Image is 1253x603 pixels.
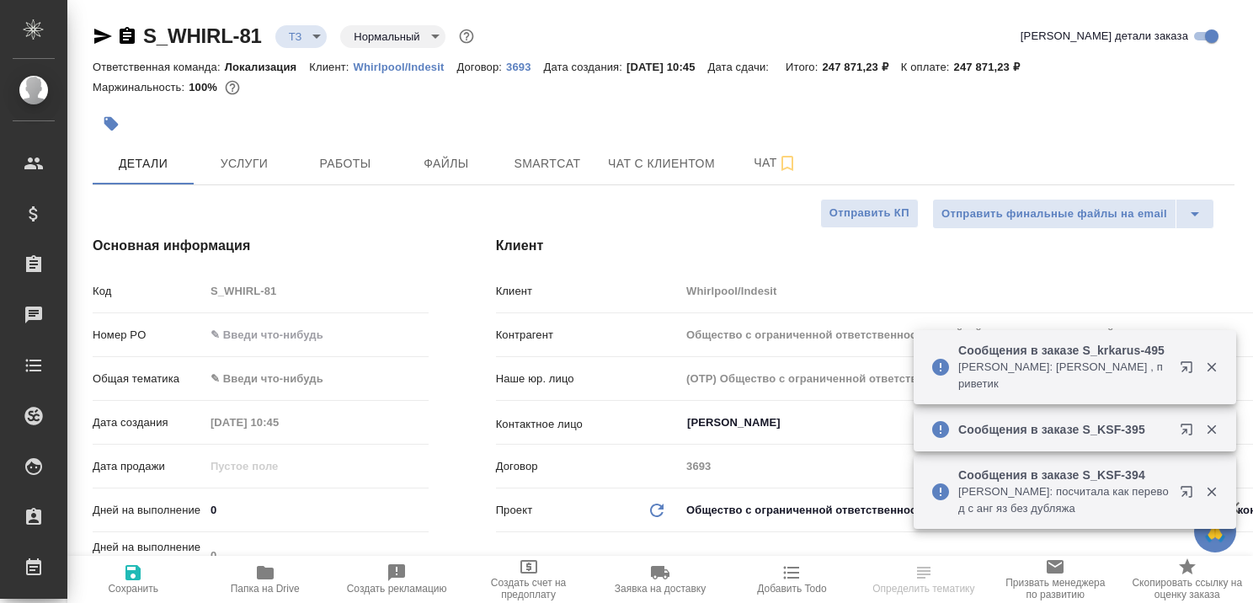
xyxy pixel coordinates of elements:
p: 247 871,23 ₽ [822,61,900,73]
span: [PERSON_NAME] детали заказа [1021,28,1188,45]
p: Контрагент [496,327,680,344]
p: Ответственная команда: [93,61,225,73]
button: Сохранить [67,556,199,603]
p: Наше юр. лицо [496,371,680,387]
button: Заявка на доставку [595,556,726,603]
p: Дата продажи [93,458,205,475]
p: Клиент: [309,61,353,73]
div: ТЗ [340,25,445,48]
button: Закрыть [1194,422,1229,437]
p: Маржинальность: [93,81,189,93]
p: Код [93,283,205,300]
p: Локализация [225,61,310,73]
p: Дней на выполнение (авт.) [93,539,205,573]
button: Создать счет на предоплату [462,556,594,603]
h4: Клиент [496,236,1234,256]
input: Пустое поле [205,543,429,568]
button: Открыть в новой вкладке [1170,350,1210,391]
button: Отправить КП [820,199,919,228]
button: Определить тематику [858,556,989,603]
p: Сообщения в заказе S_krkarus-495 [958,342,1169,359]
p: К оплате: [901,61,954,73]
input: Пустое поле [205,279,429,303]
span: Папка на Drive [231,583,300,595]
p: 100% [189,81,221,93]
div: split button [932,199,1214,229]
p: [PERSON_NAME]: посчитала как перевод с анг яз без дубляжа [958,483,1169,517]
button: Добавить тэг [93,105,130,142]
span: Сохранить [108,583,158,595]
p: Договор: [456,61,506,73]
a: S_WHIRL-81 [143,24,262,47]
span: Услуги [204,153,285,174]
p: 3693 [506,61,543,73]
input: ✎ Введи что-нибудь [205,498,429,522]
p: Контактное лицо [496,416,680,433]
span: Добавить Todo [757,583,826,595]
span: Создать рекламацию [347,583,447,595]
span: Чат [735,152,816,173]
button: Отправить финальные файлы на email [932,199,1176,229]
span: Отправить КП [829,204,909,223]
p: Итого: [786,61,822,73]
p: 247 871,23 ₽ [954,61,1032,73]
p: Сообщения в заказе S_KSF-395 [958,421,1169,438]
p: [DATE] 10:45 [626,61,708,73]
p: Дней на выполнение [93,502,205,519]
h4: Основная информация [93,236,429,256]
p: Дата создания [93,414,205,431]
p: Дата сдачи: [708,61,773,73]
span: Файлы [406,153,487,174]
span: Работы [305,153,386,174]
input: Пустое поле [205,410,352,435]
button: 0.00 RUB; [221,77,243,99]
svg: Подписаться [777,153,797,173]
span: Отправить финальные файлы на email [941,205,1167,224]
span: Детали [103,153,184,174]
button: ТЗ [284,29,307,44]
button: Нормальный [349,29,424,44]
button: Папка на Drive [199,556,330,603]
p: Дата создания: [544,61,626,73]
p: [PERSON_NAME]: [PERSON_NAME] , приветик [958,359,1169,392]
p: Проект [496,502,533,519]
button: Скопировать ссылку для ЯМессенджера [93,26,113,46]
span: Создать счет на предоплату [472,577,584,600]
a: Whirlpool/Indesit [354,59,457,73]
p: Номер PO [93,327,205,344]
span: Определить тематику [872,583,974,595]
div: ✎ Введи что-нибудь [205,365,429,393]
p: Договор [496,458,680,475]
input: ✎ Введи что-нибудь [205,323,429,347]
p: Клиент [496,283,680,300]
div: ✎ Введи что-нибудь [211,371,408,387]
button: Скопировать ссылку [117,26,137,46]
p: Сообщения в заказе S_KSF-394 [958,467,1169,483]
p: Общая тематика [93,371,205,387]
span: Smartcat [507,153,588,174]
a: 3693 [506,59,543,73]
button: Закрыть [1194,484,1229,499]
button: Открыть в новой вкладке [1170,413,1210,453]
button: Открыть в новой вкладке [1170,475,1210,515]
p: Whirlpool/Indesit [354,61,457,73]
span: Чат с клиентом [608,153,715,174]
button: Добавить Todo [726,556,857,603]
button: Доп статусы указывают на важность/срочность заказа [456,25,477,47]
input: Пустое поле [205,454,352,478]
span: Заявка на доставку [615,583,706,595]
div: ТЗ [275,25,328,48]
button: Создать рекламацию [331,556,462,603]
button: Закрыть [1194,360,1229,375]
